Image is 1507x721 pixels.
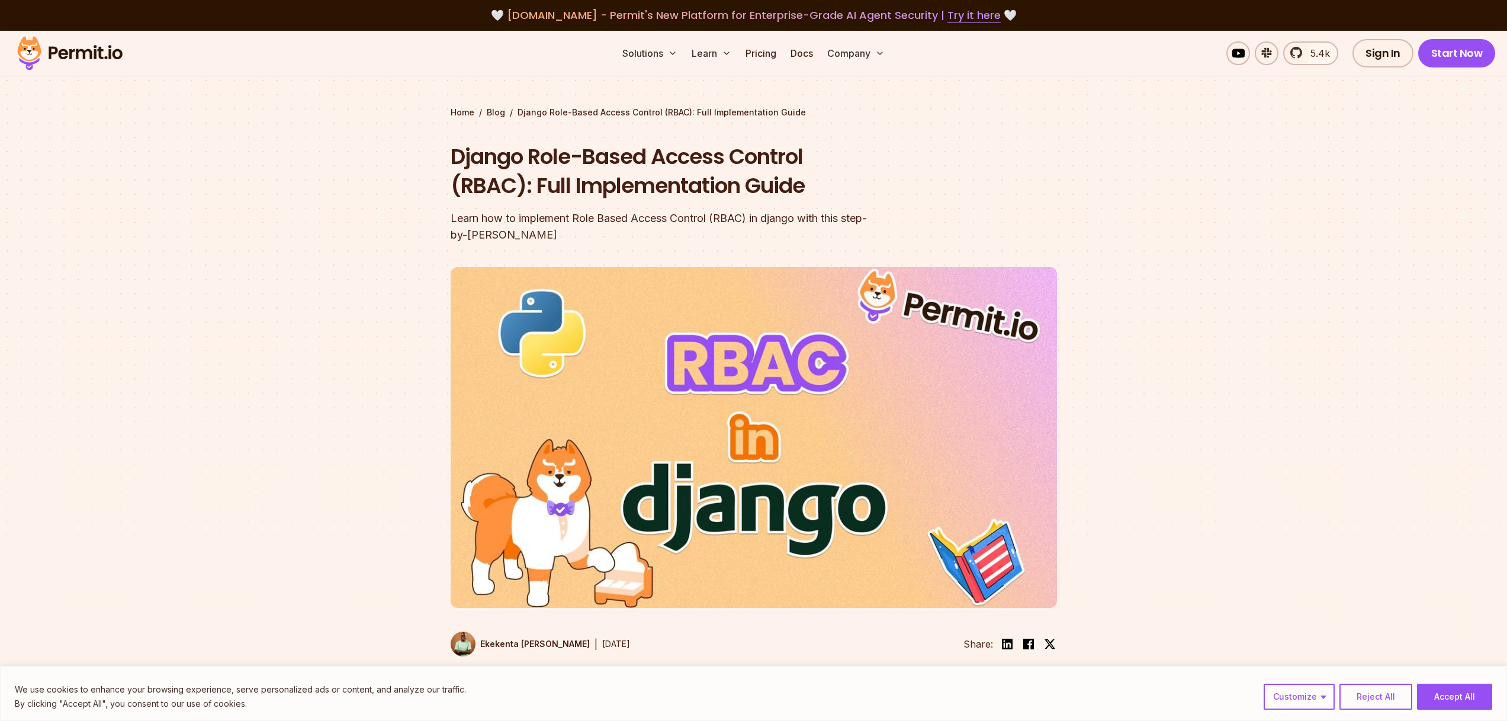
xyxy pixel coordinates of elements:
[28,7,1479,24] div: 🤍 🤍
[451,210,905,243] div: Learn how to implement Role Based Access Control (RBAC) in django with this step-by-[PERSON_NAME]
[1044,638,1056,650] img: twitter
[451,632,590,656] a: Ekekenta [PERSON_NAME]
[1000,637,1014,651] img: linkedin
[487,107,505,118] a: Blog
[1352,39,1413,67] a: Sign In
[602,639,630,649] time: [DATE]
[1021,637,1036,651] img: facebook
[451,267,1057,608] img: Django Role-Based Access Control (RBAC): Full Implementation Guide
[12,33,128,73] img: Permit logo
[947,8,1001,23] a: Try it here
[618,41,682,65] button: Solutions
[1303,46,1330,60] span: 5.4k
[451,632,475,656] img: Ekekenta Clinton
[786,41,818,65] a: Docs
[595,637,597,651] div: |
[480,638,590,650] p: Ekekenta [PERSON_NAME]
[1264,684,1335,710] button: Customize
[15,697,466,711] p: By clicking "Accept All", you consent to our use of cookies.
[1283,41,1338,65] a: 5.4k
[1339,684,1412,710] button: Reject All
[507,8,1001,22] span: [DOMAIN_NAME] - Permit's New Platform for Enterprise-Grade AI Agent Security |
[451,142,905,201] h1: Django Role-Based Access Control (RBAC): Full Implementation Guide
[963,637,993,651] li: Share:
[451,107,474,118] a: Home
[451,107,1057,118] div: / /
[1418,39,1496,67] a: Start Now
[15,683,466,697] p: We use cookies to enhance your browsing experience, serve personalized ads or content, and analyz...
[687,41,736,65] button: Learn
[1417,684,1492,710] button: Accept All
[741,41,781,65] a: Pricing
[822,41,889,65] button: Company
